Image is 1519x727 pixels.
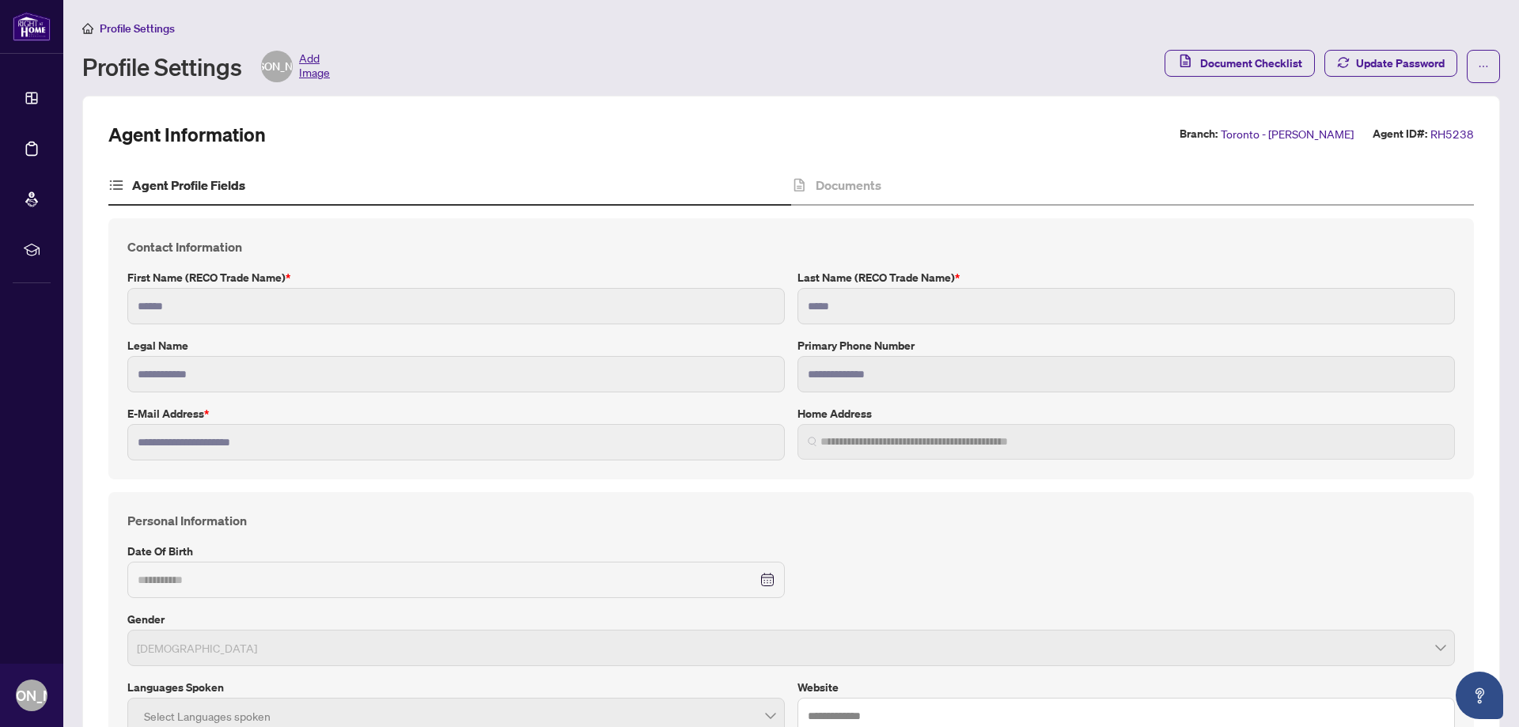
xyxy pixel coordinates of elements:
label: Date of Birth [127,543,785,560]
span: [PERSON_NAME] [234,58,320,75]
label: Agent ID#: [1373,125,1427,143]
button: Update Password [1324,50,1457,77]
img: search_icon [808,437,817,446]
label: First Name (RECO Trade Name) [127,269,785,286]
span: RH5238 [1430,125,1474,143]
label: Home Address [797,405,1455,422]
button: Open asap [1456,672,1503,719]
button: Document Checklist [1165,50,1315,77]
span: Document Checklist [1200,51,1302,76]
h4: Agent Profile Fields [132,176,245,195]
div: Profile Settings [82,51,330,82]
img: logo [13,12,51,41]
span: home [82,23,93,34]
label: Primary Phone Number [797,337,1455,354]
label: Last Name (RECO Trade Name) [797,269,1455,286]
h2: Agent Information [108,122,266,147]
label: Website [797,679,1455,696]
span: Toronto - [PERSON_NAME] [1221,125,1354,143]
span: Update Password [1356,51,1445,76]
span: ellipsis [1478,61,1489,72]
span: Male [137,633,1445,663]
label: E-mail Address [127,405,785,422]
label: Languages spoken [127,679,785,696]
span: Profile Settings [100,21,175,36]
h4: Contact Information [127,237,1455,256]
label: Legal Name [127,337,785,354]
h4: Personal Information [127,511,1455,530]
h4: Documents [816,176,881,195]
span: Add Image [299,51,330,82]
label: Gender [127,611,1455,628]
label: Branch: [1180,125,1218,143]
